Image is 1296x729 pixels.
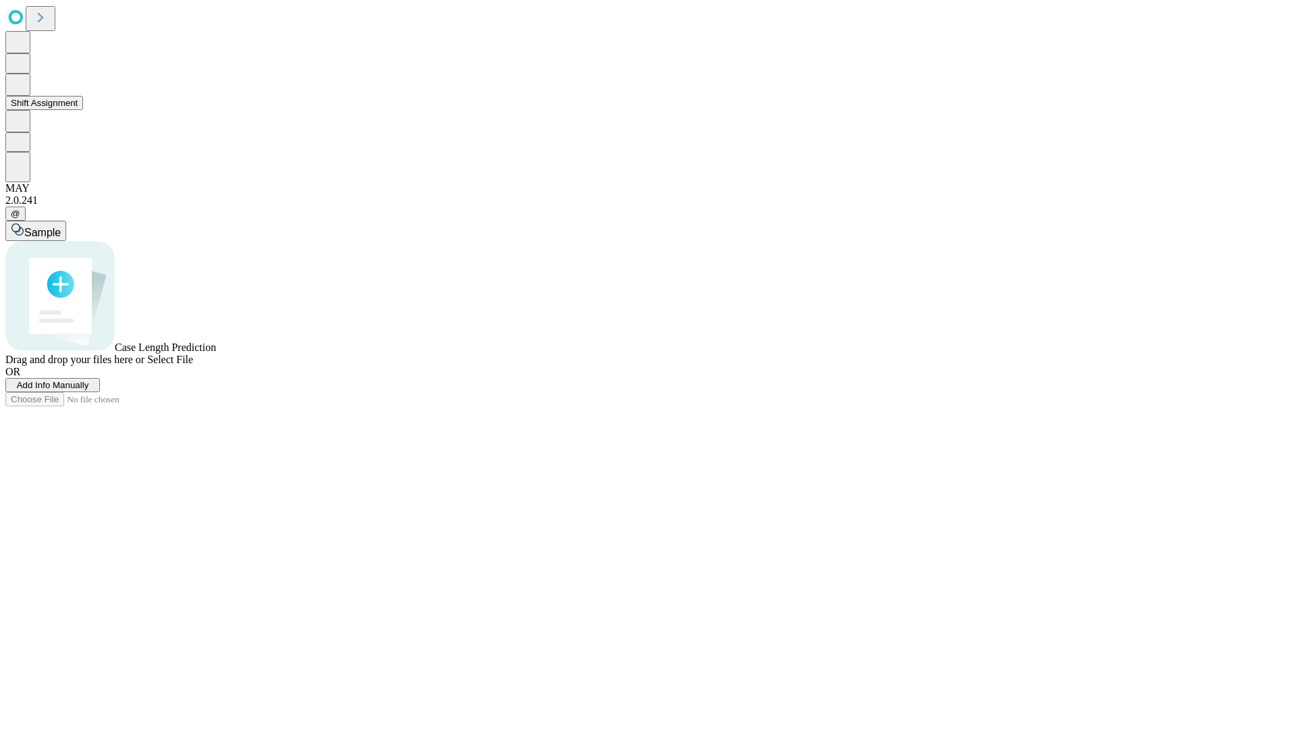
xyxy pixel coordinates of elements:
[5,354,144,365] span: Drag and drop your files here or
[5,207,26,221] button: @
[11,209,20,219] span: @
[17,380,89,390] span: Add Info Manually
[5,378,100,392] button: Add Info Manually
[5,194,1291,207] div: 2.0.241
[147,354,193,365] span: Select File
[5,182,1291,194] div: MAY
[115,342,216,353] span: Case Length Prediction
[5,96,83,110] button: Shift Assignment
[24,227,61,238] span: Sample
[5,221,66,241] button: Sample
[5,366,20,377] span: OR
